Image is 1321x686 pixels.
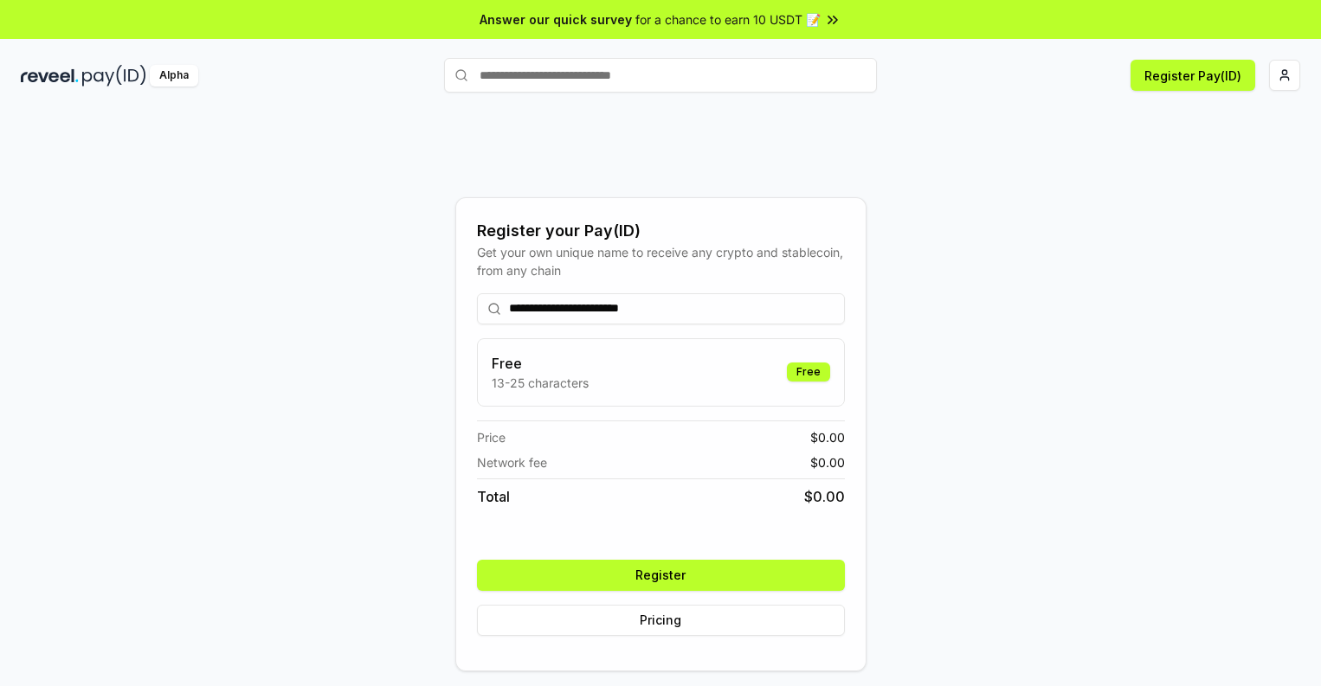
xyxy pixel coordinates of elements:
[150,65,198,87] div: Alpha
[804,486,845,507] span: $ 0.00
[810,453,845,471] span: $ 0.00
[477,605,845,636] button: Pricing
[477,453,547,471] span: Network fee
[477,243,845,279] div: Get your own unique name to receive any crypto and stablecoin, from any chain
[492,374,589,392] p: 13-25 characters
[1131,60,1255,91] button: Register Pay(ID)
[480,10,632,29] span: Answer our quick survey
[477,428,506,446] span: Price
[787,362,830,381] div: Free
[477,560,845,591] button: Register
[635,10,821,29] span: for a chance to earn 10 USDT 📝
[477,219,845,243] div: Register your Pay(ID)
[492,353,589,374] h3: Free
[810,428,845,446] span: $ 0.00
[21,65,79,87] img: reveel_dark
[477,486,510,507] span: Total
[82,65,146,87] img: pay_id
